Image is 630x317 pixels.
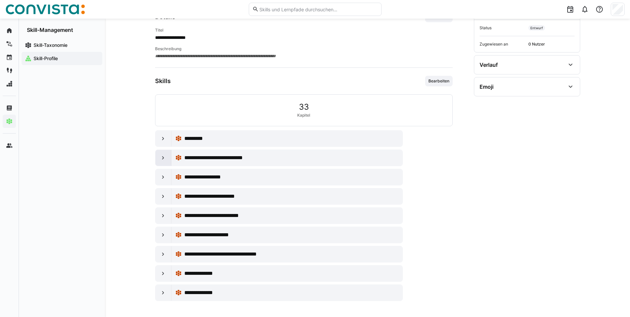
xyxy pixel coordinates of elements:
span: 0 Nutzer [528,42,575,47]
span: Kapitel [297,113,310,118]
input: Skills und Lernpfade durchsuchen… [259,6,378,12]
h4: Beschreibung [155,46,453,52]
button: Bearbeiten [425,76,453,86]
span: Zugewiesen an [480,42,526,47]
h4: Titel [155,28,453,33]
span: 33 [299,103,309,111]
span: Bearbeiten [428,78,450,84]
div: Verlauf [480,61,498,68]
span: Entwurf [528,25,545,31]
h3: Skills [155,77,171,85]
span: Status [480,25,526,31]
div: Emoji [480,83,494,90]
